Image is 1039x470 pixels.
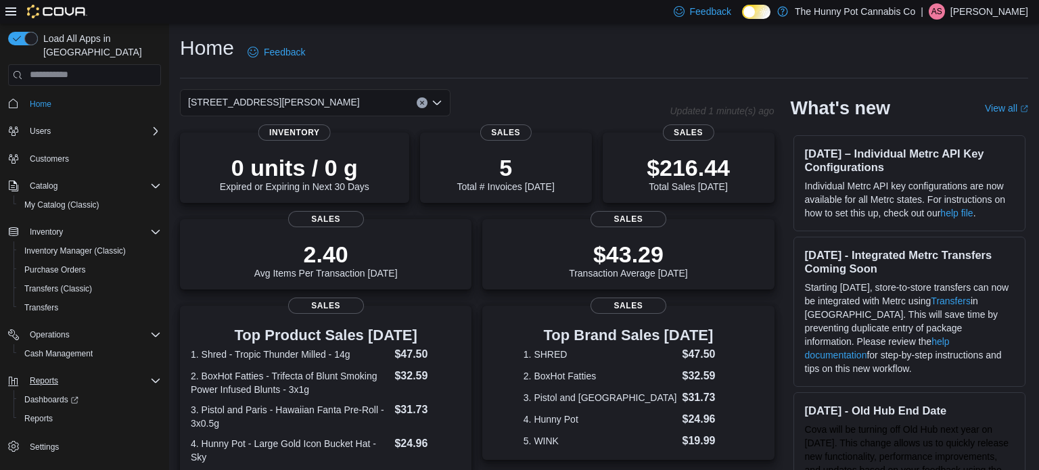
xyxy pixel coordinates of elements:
p: The Hunny Pot Cannabis Co [795,3,915,20]
svg: External link [1020,105,1028,113]
span: My Catalog (Classic) [19,197,161,213]
dt: 2. BoxHot Fatties - Trifecta of Blunt Smoking Power Infused Blunts - 3x1g [191,369,389,396]
div: Expired or Expiring in Next 30 Days [220,154,369,192]
span: My Catalog (Classic) [24,199,99,210]
p: 5 [457,154,554,181]
dd: $24.96 [682,411,733,427]
span: Inventory [24,224,161,240]
span: Catalog [24,178,161,194]
div: Total # Invoices [DATE] [457,154,554,192]
span: Purchase Orders [19,262,161,278]
button: Clear input [417,97,428,108]
span: Sales [288,298,364,314]
span: Customers [24,150,161,167]
span: Dashboards [19,392,161,408]
dt: 2. BoxHot Fatties [524,369,677,383]
a: help documentation [805,336,950,360]
h3: [DATE] - Integrated Metrc Transfers Coming Soon [805,248,1014,275]
span: Catalog [30,181,57,191]
a: Purchase Orders [19,262,91,278]
h2: What's new [791,97,890,119]
button: Inventory Manager (Classic) [14,241,166,260]
a: Home [24,96,57,112]
dt: 3. Pistol and [GEOGRAPHIC_DATA] [524,391,677,404]
a: Dashboards [14,390,166,409]
span: Operations [24,327,161,343]
button: Open list of options [432,97,442,108]
span: Users [24,123,161,139]
span: Settings [30,442,59,452]
h3: Top Product Sales [DATE] [191,327,461,344]
span: Transfers [19,300,161,316]
button: Cash Management [14,344,166,363]
div: Transaction Average [DATE] [569,241,688,279]
div: Avg Items Per Transaction [DATE] [254,241,398,279]
span: Load All Apps in [GEOGRAPHIC_DATA] [38,32,161,59]
p: Updated 1 minute(s) ago [670,105,774,116]
button: Operations [24,327,75,343]
span: Cash Management [24,348,93,359]
span: Feedback [264,45,305,59]
a: Settings [24,439,64,455]
h1: Home [180,34,234,62]
p: Individual Metrc API key configurations are now available for all Metrc states. For instructions ... [805,179,1014,220]
button: Transfers [14,298,166,317]
span: Inventory Manager (Classic) [19,243,161,259]
span: Users [30,126,51,137]
dd: $24.96 [394,436,461,452]
input: Dark Mode [742,5,770,19]
p: Starting [DATE], store-to-store transfers can now be integrated with Metrc using in [GEOGRAPHIC_D... [805,281,1014,375]
dt: 4. Hunny Pot [524,413,677,426]
span: Sales [591,298,666,314]
span: Reports [19,410,161,427]
span: Sales [288,211,364,227]
button: Transfers (Classic) [14,279,166,298]
span: Inventory Manager (Classic) [24,245,126,256]
a: Dashboards [19,392,84,408]
button: My Catalog (Classic) [14,195,166,214]
a: Transfers [19,300,64,316]
span: Transfers (Classic) [19,281,161,297]
dd: $32.59 [682,368,733,384]
img: Cova [27,5,87,18]
span: Transfers (Classic) [24,283,92,294]
button: Reports [3,371,166,390]
span: Operations [30,329,70,340]
span: Dashboards [24,394,78,405]
p: 2.40 [254,241,398,268]
span: AS [931,3,942,20]
dd: $19.99 [682,433,733,449]
a: Feedback [242,39,310,66]
h3: [DATE] – Individual Metrc API Key Configurations [805,147,1014,174]
span: Sales [480,124,532,141]
button: Inventory [3,222,166,241]
button: Users [24,123,56,139]
span: Reports [30,375,58,386]
dt: 5. WINK [524,434,677,448]
button: Operations [3,325,166,344]
div: Andre Savard [929,3,945,20]
a: View allExternal link [985,103,1028,114]
span: Purchase Orders [24,264,86,275]
span: Sales [591,211,666,227]
button: Home [3,94,166,114]
span: Cash Management [19,346,161,362]
button: Purchase Orders [14,260,166,279]
dd: $31.73 [394,402,461,418]
a: Reports [19,410,58,427]
button: Customers [3,149,166,168]
span: [STREET_ADDRESS][PERSON_NAME] [188,94,360,110]
dt: 1. SHRED [524,348,677,361]
dd: $47.50 [682,346,733,362]
span: Feedback [690,5,731,18]
a: Cash Management [19,346,98,362]
dd: $47.50 [394,346,461,362]
span: Dark Mode [742,19,743,20]
span: Settings [24,438,161,454]
span: Sales [662,124,714,141]
span: Inventory [258,124,331,141]
dd: $31.73 [682,390,733,406]
a: Inventory Manager (Classic) [19,243,131,259]
span: Home [24,95,161,112]
a: Transfers [931,296,971,306]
